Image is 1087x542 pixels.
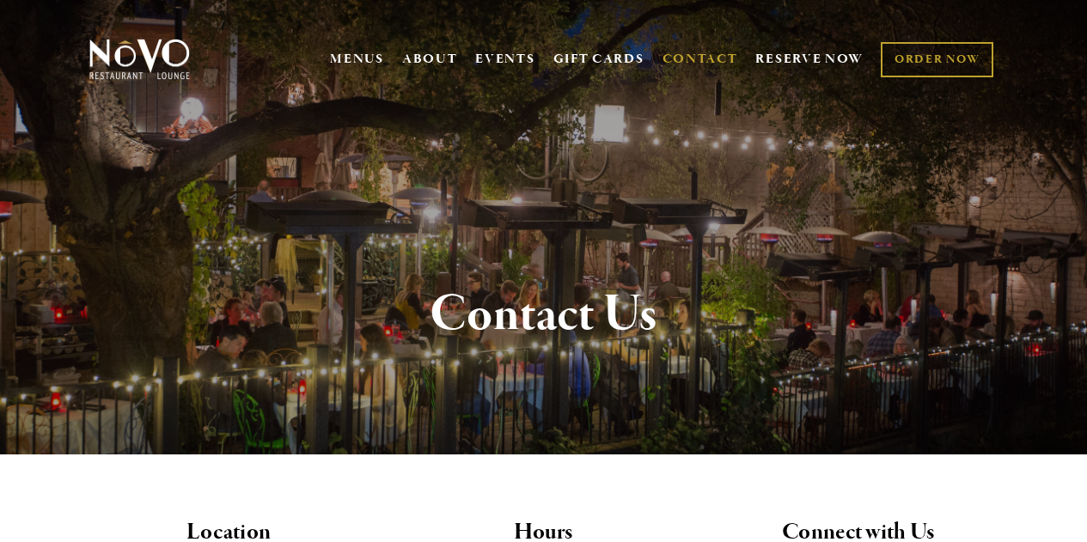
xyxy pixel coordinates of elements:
a: EVENTS [475,51,534,68]
a: ORDER NOW [881,42,993,77]
a: MENUS [330,51,384,68]
strong: Contact Us [430,282,658,347]
img: Novo Restaurant &amp; Lounge [86,38,193,81]
a: CONTACT [663,43,738,76]
a: GIFT CARDS [553,43,644,76]
a: ABOUT [402,51,458,68]
a: RESERVE NOW [755,43,864,76]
